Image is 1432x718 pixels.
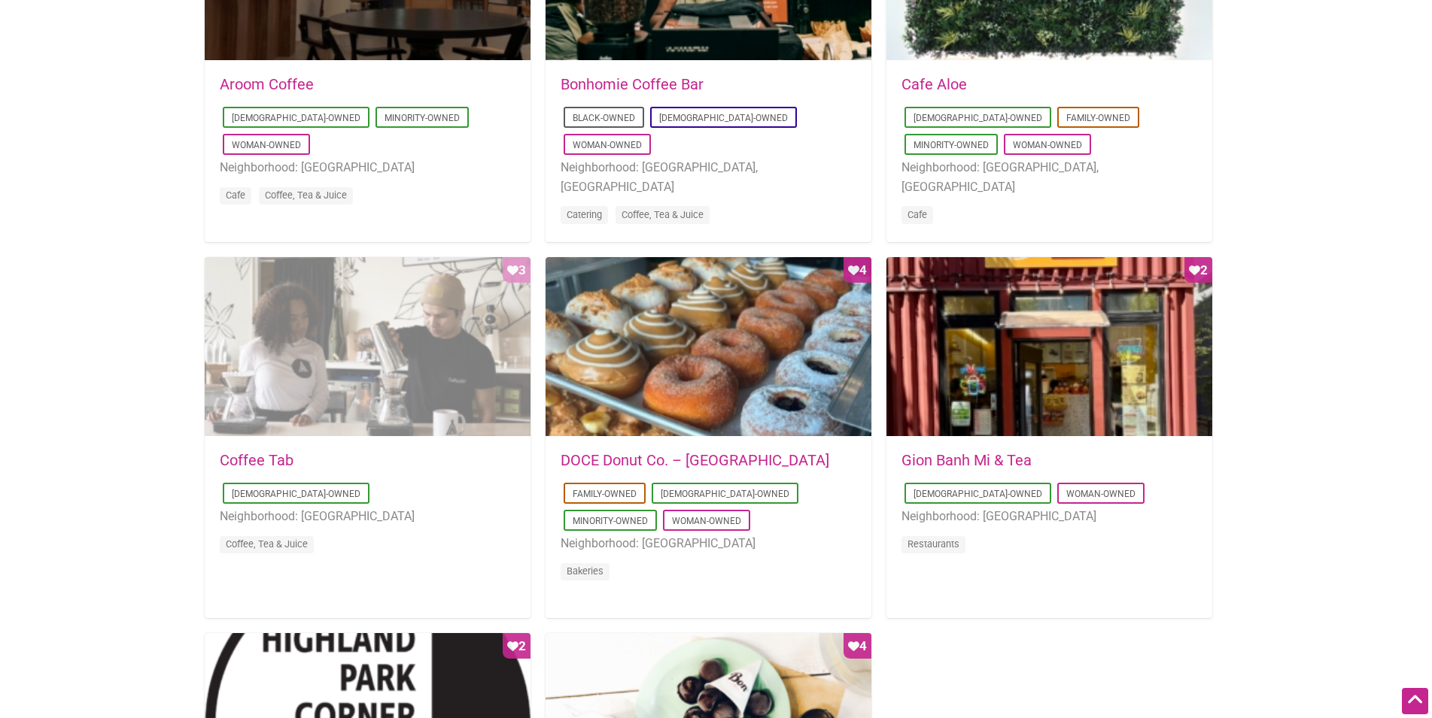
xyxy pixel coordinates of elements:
li: Neighborhood: [GEOGRAPHIC_DATA] [561,534,856,553]
a: Coffee, Tea & Juice [622,209,704,220]
a: Woman-Owned [573,140,642,150]
li: Neighborhood: [GEOGRAPHIC_DATA] [220,158,515,177]
a: DOCE Donut Co. – [GEOGRAPHIC_DATA] [561,451,829,469]
a: Restaurants [908,538,959,550]
a: Cafe Aloe [901,75,967,93]
li: Neighborhood: [GEOGRAPHIC_DATA] [220,507,515,526]
a: [DEMOGRAPHIC_DATA]-Owned [659,113,788,123]
a: [DEMOGRAPHIC_DATA]-Owned [914,113,1042,123]
div: Scroll Back to Top [1402,688,1428,714]
a: Bonhomie Coffee Bar [561,75,704,93]
a: [DEMOGRAPHIC_DATA]-Owned [232,113,360,123]
a: Cafe [908,209,927,220]
a: Aroom Coffee [220,75,314,93]
a: Minority-Owned [914,140,989,150]
a: [DEMOGRAPHIC_DATA]-Owned [914,489,1042,499]
a: Minority-Owned [573,516,648,526]
a: Minority-Owned [385,113,460,123]
a: Woman-Owned [1066,489,1136,499]
a: Black-Owned [573,113,635,123]
a: Gion Banh Mi & Tea [901,451,1032,469]
a: Cafe [226,189,245,201]
a: Coffee, Tea & Juice [226,538,308,550]
a: [DEMOGRAPHIC_DATA]-Owned [661,489,789,499]
a: [DEMOGRAPHIC_DATA]-Owned [232,489,360,499]
a: Woman-Owned [232,140,301,150]
a: Woman-Owned [672,516,741,526]
li: Neighborhood: [GEOGRAPHIC_DATA] [901,507,1197,526]
li: Neighborhood: [GEOGRAPHIC_DATA], [GEOGRAPHIC_DATA] [901,158,1197,196]
li: Neighborhood: [GEOGRAPHIC_DATA], [GEOGRAPHIC_DATA] [561,158,856,196]
a: Woman-Owned [1013,140,1082,150]
a: Coffee, Tea & Juice [265,189,347,201]
a: Coffee Tab [220,451,293,469]
a: Family-Owned [1066,113,1130,123]
a: Bakeries [567,565,604,577]
a: Catering [567,209,602,220]
a: Family-Owned [573,489,637,499]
